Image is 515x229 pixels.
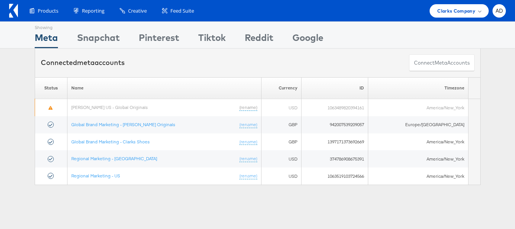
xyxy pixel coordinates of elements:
[302,77,368,99] th: ID
[35,31,58,48] div: Meta
[368,116,468,133] td: Europe/[GEOGRAPHIC_DATA]
[262,99,302,116] td: USD
[368,133,468,151] td: America/New_York
[239,104,257,111] a: (rename)
[262,116,302,133] td: GBP
[435,59,447,67] span: meta
[368,167,468,185] td: America/New_York
[198,31,226,48] div: Tiktok
[302,99,368,116] td: 1063489820394161
[71,173,120,179] a: Regional Marketing - US
[368,150,468,167] td: America/New_York
[71,139,150,145] a: Global Brand Marketing - Clarks Shoes
[35,77,67,99] th: Status
[71,156,157,161] a: Regional Marketing - [GEOGRAPHIC_DATA]
[239,139,257,145] a: (rename)
[41,58,125,68] div: Connected accounts
[82,7,104,15] span: Reporting
[302,133,368,151] td: 1397171373692669
[77,31,120,48] div: Snapchat
[292,31,323,48] div: Google
[38,7,58,15] span: Products
[262,150,302,167] td: USD
[71,104,148,110] a: [PERSON_NAME] US - Global Originals
[71,122,175,127] a: Global Brand Marketing - [PERSON_NAME] Originals
[35,22,58,31] div: Showing
[170,7,194,15] span: Feed Suite
[368,99,468,116] td: America/New_York
[139,31,179,48] div: Pinterest
[437,7,475,15] span: Clarks Company
[302,167,368,185] td: 1063519103724566
[302,116,368,133] td: 942007539209057
[368,77,468,99] th: Timezone
[239,173,257,179] a: (rename)
[496,8,503,13] span: AD
[262,77,302,99] th: Currency
[409,54,475,71] button: ConnectmetaAccounts
[239,122,257,128] a: (rename)
[77,58,95,67] span: meta
[239,156,257,162] a: (rename)
[302,150,368,167] td: 374786908675391
[67,77,262,99] th: Name
[245,31,273,48] div: Reddit
[128,7,147,15] span: Creative
[262,133,302,151] td: GBP
[262,167,302,185] td: USD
